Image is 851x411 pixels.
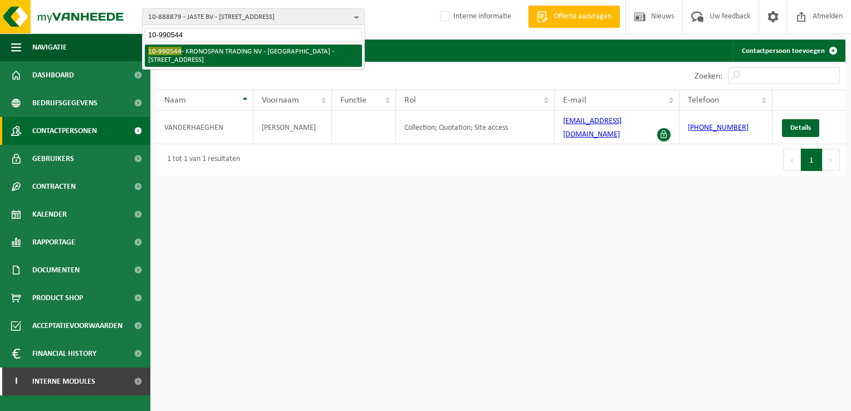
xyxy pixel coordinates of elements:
[528,6,620,28] a: Offerte aanvragen
[688,124,749,132] a: [PHONE_NUMBER]
[156,111,253,144] td: VANDERHAEGHEN
[145,28,362,42] input: Zoeken naar gekoppelde vestigingen
[164,96,186,105] span: Naam
[32,173,76,200] span: Contracten
[404,96,416,105] span: Rol
[563,96,586,105] span: E-mail
[782,119,819,137] a: Details
[823,149,840,171] button: Next
[32,145,74,173] span: Gebruikers
[790,124,811,131] span: Details
[148,9,350,26] span: 10-888879 - JASTE BV - [STREET_ADDRESS]
[32,312,123,340] span: Acceptatievoorwaarden
[695,72,722,81] label: Zoeken:
[396,111,555,144] td: Collection; Quotation; Site access
[11,368,21,395] span: I
[253,111,331,144] td: [PERSON_NAME]
[32,61,74,89] span: Dashboard
[262,96,299,105] span: Voornaam
[801,149,823,171] button: 1
[733,40,844,62] a: Contactpersoon toevoegen
[551,11,614,22] span: Offerte aanvragen
[783,149,801,171] button: Previous
[32,89,97,117] span: Bedrijfsgegevens
[148,47,182,55] span: 10-990544
[563,117,622,139] a: [EMAIL_ADDRESS][DOMAIN_NAME]
[32,340,96,368] span: Financial History
[32,256,80,284] span: Documenten
[142,8,365,25] button: 10-888879 - JASTE BV - [STREET_ADDRESS]
[32,284,83,312] span: Product Shop
[32,33,67,61] span: Navigatie
[688,96,719,105] span: Telefoon
[32,200,67,228] span: Kalender
[438,8,511,25] label: Interne informatie
[32,368,95,395] span: Interne modules
[32,117,97,145] span: Contactpersonen
[162,150,240,170] div: 1 tot 1 van 1 resultaten
[32,228,75,256] span: Rapportage
[145,45,362,67] li: - KRONOSPAN TRADING NV - [GEOGRAPHIC_DATA] - [STREET_ADDRESS]
[340,96,366,105] span: Functie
